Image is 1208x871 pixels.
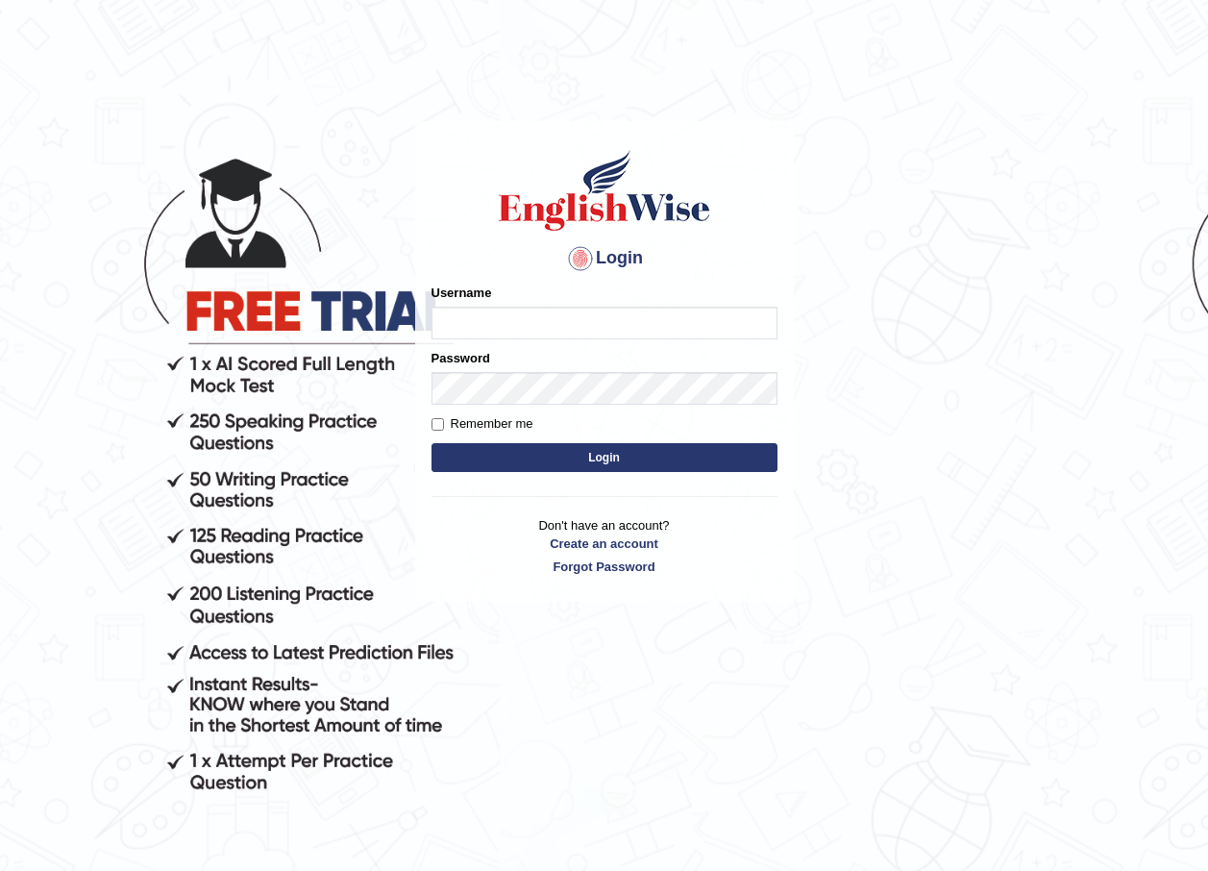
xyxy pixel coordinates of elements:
p: Don't have an account? [431,516,777,576]
a: Create an account [431,535,777,553]
label: Password [431,349,490,367]
label: Remember me [431,414,533,434]
label: Username [431,284,492,302]
img: Logo of English Wise sign in for intelligent practice with AI [495,147,714,234]
button: Login [431,443,777,472]
input: Remember me [431,418,444,431]
h4: Login [431,243,777,274]
a: Forgot Password [431,558,777,576]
